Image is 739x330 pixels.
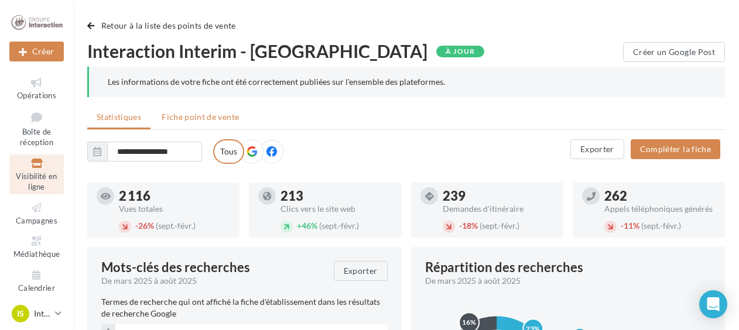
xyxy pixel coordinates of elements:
[9,302,64,325] a: IS Interaction ST ETIENNE
[87,19,241,33] button: Retour à la liste des points de vente
[9,74,64,102] a: Opérations
[156,221,196,231] span: (sept.-févr.)
[334,261,388,281] button: Exporter
[623,42,725,62] button: Créer un Google Post
[9,232,64,261] a: Médiathèque
[101,261,250,274] span: Mots-clés des recherches
[101,296,388,319] p: Termes de recherche qui ont affiché la fiche d'établissement dans les résultats de recherche Google
[135,221,154,231] span: 26%
[570,139,624,159] button: Exporter
[18,283,55,293] span: Calendrier
[162,112,239,122] span: Fiche point de vente
[459,221,478,231] span: 18%
[17,308,24,319] span: IS
[480,221,519,231] span: (sept.-févr.)
[9,266,64,295] a: Calendrier
[443,190,554,202] div: 239
[20,127,53,147] span: Boîte de réception
[9,199,64,228] a: Campagnes
[16,216,57,225] span: Campagnes
[641,221,681,231] span: (sept.-févr.)
[17,91,56,100] span: Opérations
[621,221,639,231] span: 11%
[631,139,720,159] button: Compléter la fiche
[425,261,583,274] div: Répartition des recherches
[9,154,64,194] a: Visibilité en ligne
[319,221,359,231] span: (sept.-févr.)
[135,221,138,231] span: -
[436,46,484,57] div: À jour
[108,76,706,88] div: Les informations de votre fiche ont été correctement publiées sur l’ensemble des plateformes.
[34,308,50,319] p: Interaction ST ETIENNE
[280,190,392,202] div: 213
[280,205,392,213] div: Clics vers le site web
[9,107,64,150] a: Boîte de réception
[459,221,462,231] span: -
[297,221,317,231] span: 46%
[119,205,230,213] div: Vues totales
[119,190,230,202] div: 2 116
[425,275,702,287] div: De mars 2025 à août 2025
[604,190,716,202] div: 262
[87,42,427,60] span: Interaction Interim - [GEOGRAPHIC_DATA]
[101,275,324,287] div: De mars 2025 à août 2025
[626,143,725,153] a: Compléter la fiche
[443,205,554,213] div: Demandes d'itinéraire
[621,221,624,231] span: -
[297,221,302,231] span: +
[101,20,236,30] span: Retour à la liste des points de vente
[604,205,716,213] div: Appels téléphoniques générés
[213,139,244,164] label: Tous
[9,42,64,61] button: Créer
[699,290,727,318] div: Open Intercom Messenger
[9,42,64,61] div: Nouvelle campagne
[13,249,60,259] span: Médiathèque
[16,171,57,192] span: Visibilité en ligne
